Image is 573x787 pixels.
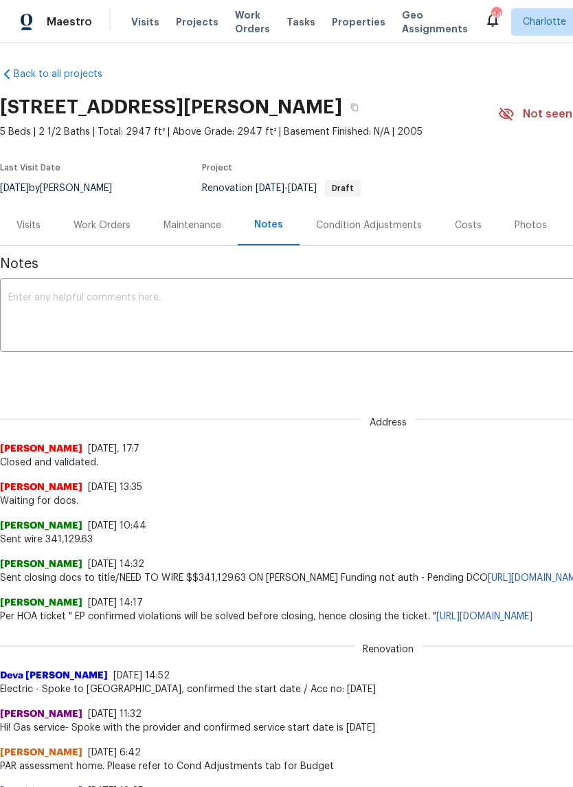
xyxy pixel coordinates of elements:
[332,15,385,29] span: Properties
[74,219,131,232] div: Work Orders
[288,184,317,193] span: [DATE]
[355,643,422,656] span: Renovation
[361,416,415,430] span: Address
[88,598,143,608] span: [DATE] 14:17
[176,15,218,29] span: Projects
[88,748,141,757] span: [DATE] 6:42
[316,219,422,232] div: Condition Adjustments
[164,219,221,232] div: Maintenance
[88,483,142,492] span: [DATE] 13:35
[16,219,41,232] div: Visits
[342,95,367,120] button: Copy Address
[326,184,359,192] span: Draft
[202,164,232,172] span: Project
[455,219,482,232] div: Costs
[88,444,139,454] span: [DATE], 17:7
[436,612,532,621] a: [URL][DOMAIN_NAME]
[286,17,315,27] span: Tasks
[523,15,566,29] span: Charlotte
[202,184,361,193] span: Renovation
[131,15,159,29] span: Visits
[88,709,142,719] span: [DATE] 11:32
[88,559,144,569] span: [DATE] 14:32
[113,671,170,680] span: [DATE] 14:52
[256,184,284,193] span: [DATE]
[47,15,92,29] span: Maestro
[491,8,501,22] div: 44
[256,184,317,193] span: -
[254,218,283,232] div: Notes
[402,8,468,36] span: Geo Assignments
[515,219,547,232] div: Photos
[235,8,270,36] span: Work Orders
[88,521,146,531] span: [DATE] 10:44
